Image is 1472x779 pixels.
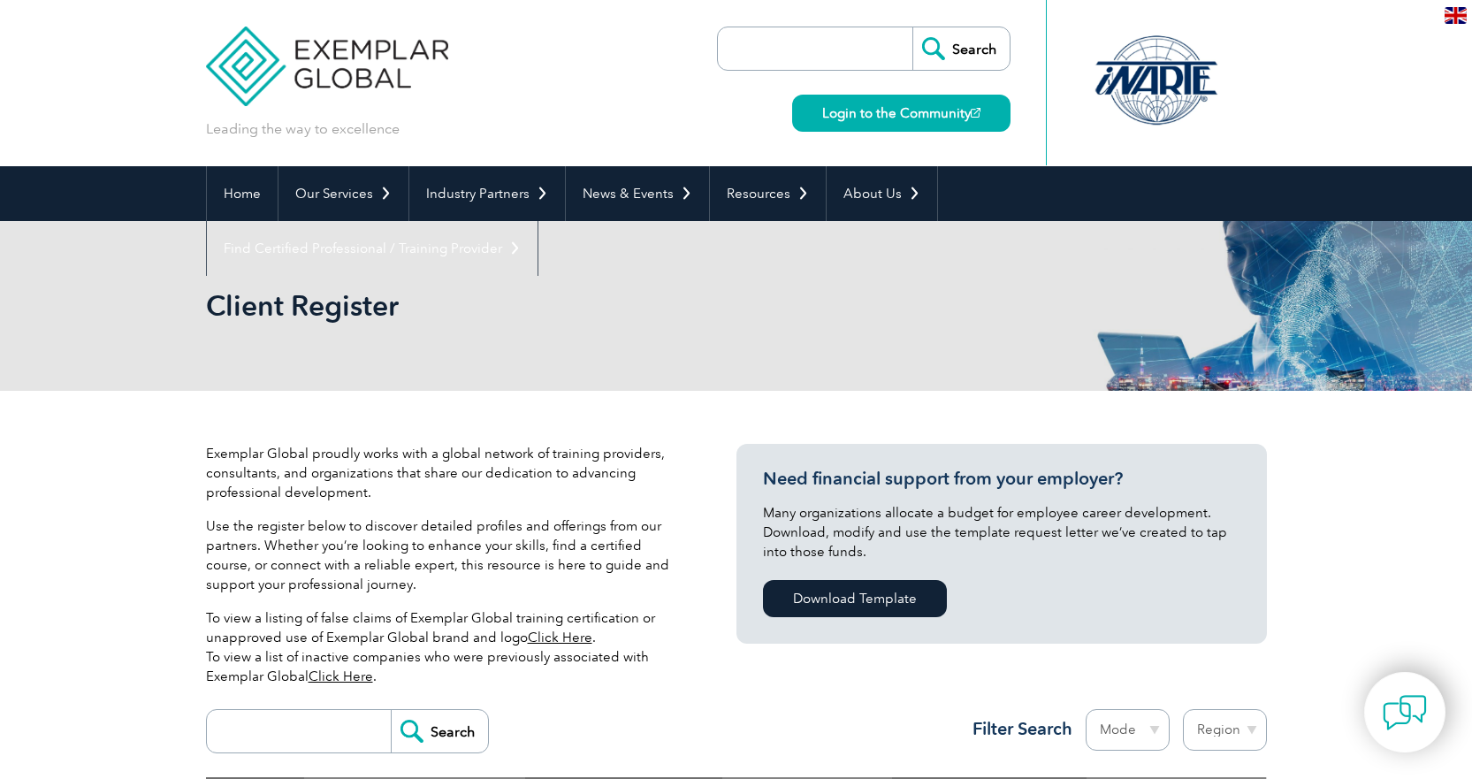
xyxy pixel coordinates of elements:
a: Resources [710,166,826,221]
a: Download Template [763,580,947,617]
input: Search [912,27,1010,70]
a: News & Events [566,166,709,221]
a: Find Certified Professional / Training Provider [207,221,538,276]
p: To view a listing of false claims of Exemplar Global training certification or unapproved use of ... [206,608,683,686]
input: Search [391,710,488,752]
h3: Filter Search [962,718,1072,740]
p: Many organizations allocate a budget for employee career development. Download, modify and use th... [763,503,1240,561]
img: en [1445,7,1467,24]
h2: Client Register [206,292,949,320]
a: Login to the Community [792,95,1011,132]
img: contact-chat.png [1383,691,1427,735]
a: Industry Partners [409,166,565,221]
a: Click Here [309,668,373,684]
p: Use the register below to discover detailed profiles and offerings from our partners. Whether you... [206,516,683,594]
a: About Us [827,166,937,221]
img: open_square.png [971,108,980,118]
a: Our Services [278,166,408,221]
p: Leading the way to excellence [206,119,400,139]
a: Click Here [528,630,592,645]
h3: Need financial support from your employer? [763,468,1240,490]
p: Exemplar Global proudly works with a global network of training providers, consultants, and organ... [206,444,683,502]
a: Home [207,166,278,221]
